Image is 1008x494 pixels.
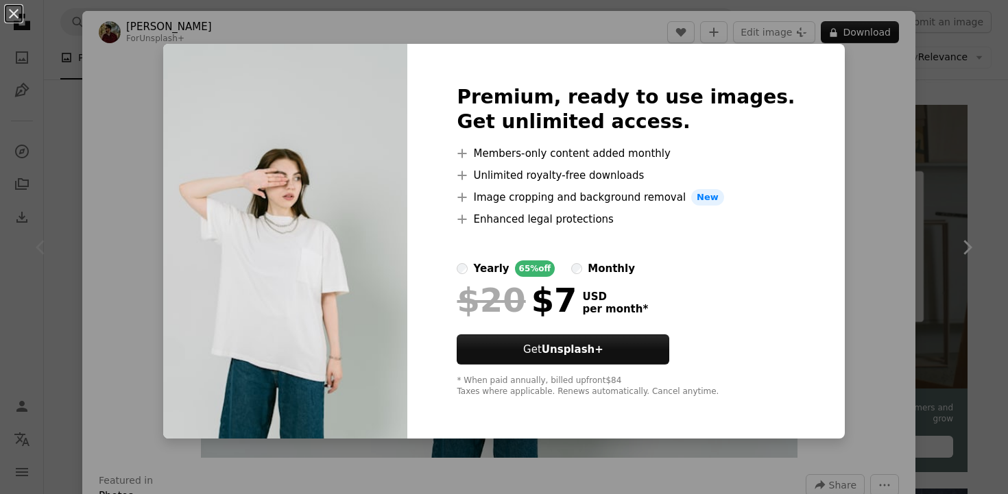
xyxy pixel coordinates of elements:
li: Image cropping and background removal [457,189,795,206]
h2: Premium, ready to use images. Get unlimited access. [457,85,795,134]
li: Enhanced legal protections [457,211,795,227]
div: * When paid annually, billed upfront $84 Taxes where applicable. Renews automatically. Cancel any... [457,375,795,397]
img: premium_photo-1690406382383-3827c1397c48 [163,44,407,439]
input: yearly65%off [457,263,468,274]
span: per month * [582,303,648,315]
strong: Unsplash+ [542,343,603,356]
div: $7 [457,282,577,318]
div: yearly [473,260,509,277]
span: USD [582,291,648,303]
div: monthly [588,260,635,277]
button: GetUnsplash+ [457,334,669,365]
span: $20 [457,282,525,318]
input: monthly [571,263,582,274]
div: 65% off [515,260,555,277]
span: New [691,189,724,206]
li: Members-only content added monthly [457,145,795,162]
li: Unlimited royalty-free downloads [457,167,795,184]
